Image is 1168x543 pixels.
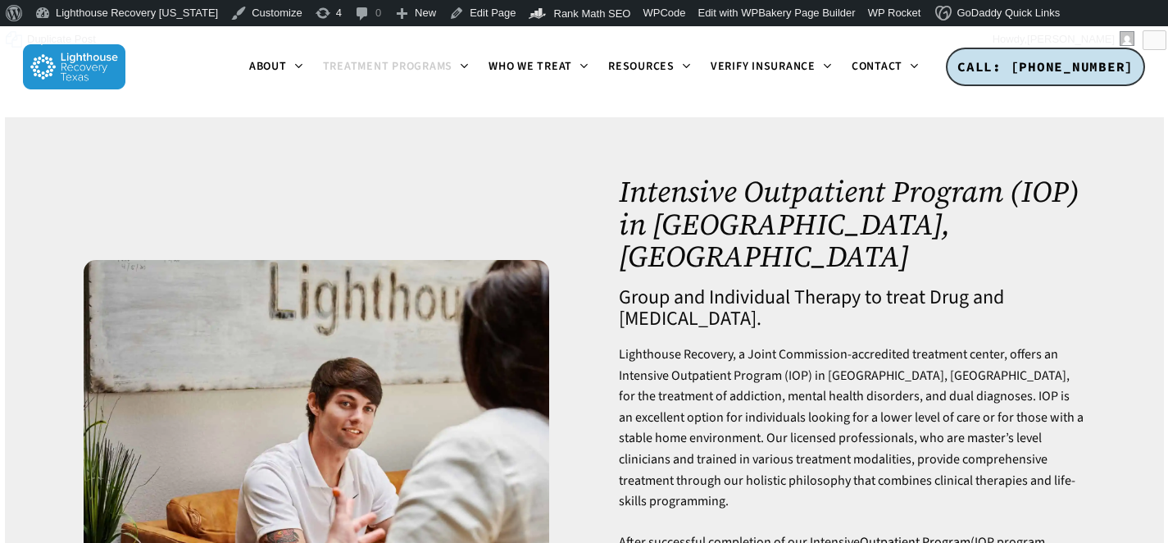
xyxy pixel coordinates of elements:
[239,61,313,74] a: About
[711,58,816,75] span: Verify Insurance
[1027,33,1115,45] span: [PERSON_NAME]
[619,345,1084,532] p: Lighthouse Recovery, a Joint Commission-accredited treatment center, offers an Intensive Outpatie...
[946,48,1145,87] a: CALL: [PHONE_NUMBER]
[608,58,675,75] span: Resources
[598,61,701,74] a: Resources
[323,58,453,75] span: Treatment Programs
[554,7,631,20] span: Rank Math SEO
[619,287,1084,330] h4: Group and Individual Therapy to treat Drug and [MEDICAL_DATA].
[987,26,1141,52] a: Howdy,
[27,26,96,52] span: Duplicate Post
[957,58,1134,75] span: CALL: [PHONE_NUMBER]
[23,44,125,89] img: Lighthouse Recovery Texas
[852,58,902,75] span: Contact
[479,61,598,74] a: Who We Treat
[313,61,479,74] a: Treatment Programs
[842,61,929,74] a: Contact
[249,58,287,75] span: About
[489,58,572,75] span: Who We Treat
[619,176,1084,273] h1: Intensive Outpatient Program (IOP) in [GEOGRAPHIC_DATA], [GEOGRAPHIC_DATA]
[701,61,842,74] a: Verify Insurance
